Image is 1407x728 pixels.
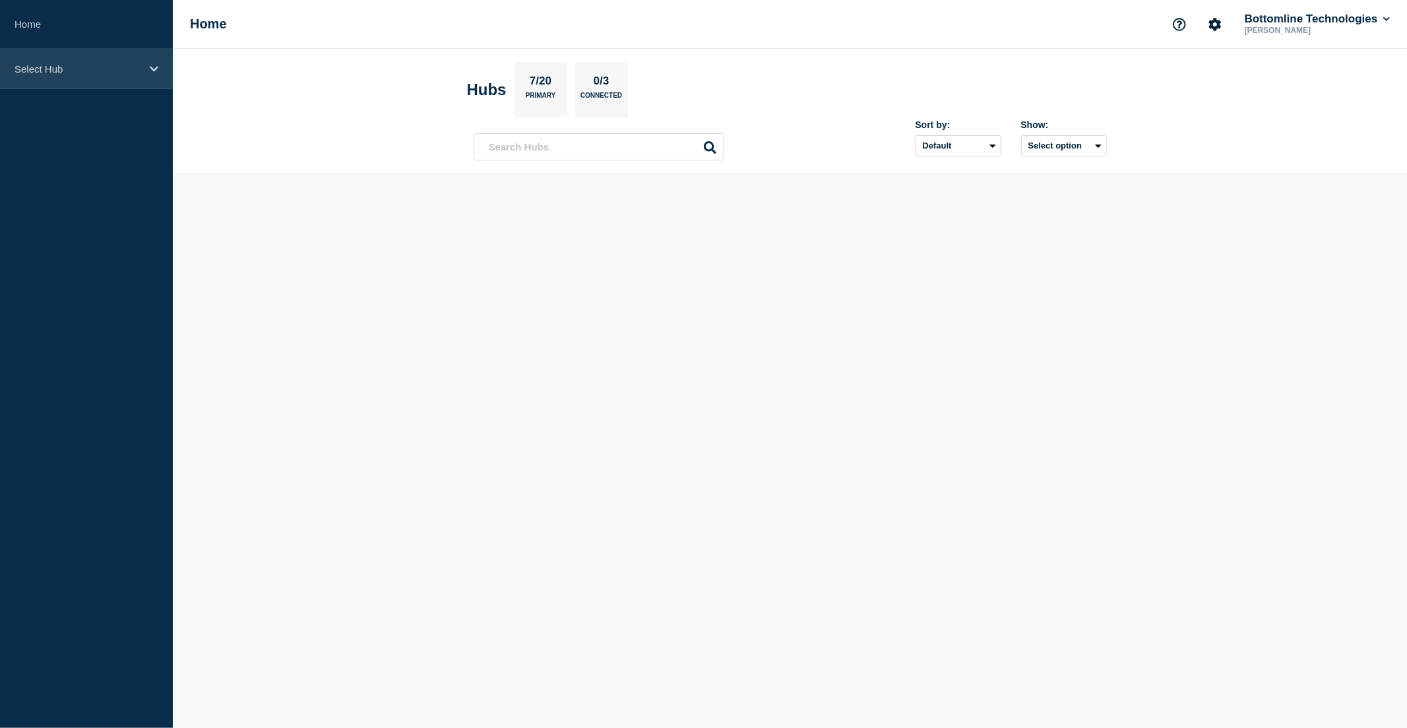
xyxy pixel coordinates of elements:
[916,119,1001,130] div: Sort by:
[916,135,1001,156] select: Sort by
[1021,135,1107,156] button: Select option
[526,92,556,106] p: Primary
[1242,13,1392,26] button: Bottomline Technologies
[580,92,622,106] p: Connected
[588,75,614,92] p: 0/3
[1166,11,1193,38] button: Support
[467,81,507,99] h2: Hubs
[524,75,556,92] p: 7/20
[1201,11,1229,38] button: Account settings
[474,133,724,160] input: Search Hubs
[1021,119,1107,130] div: Show:
[1242,26,1379,35] p: [PERSON_NAME]
[190,17,227,32] h1: Home
[15,63,141,75] p: Select Hub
